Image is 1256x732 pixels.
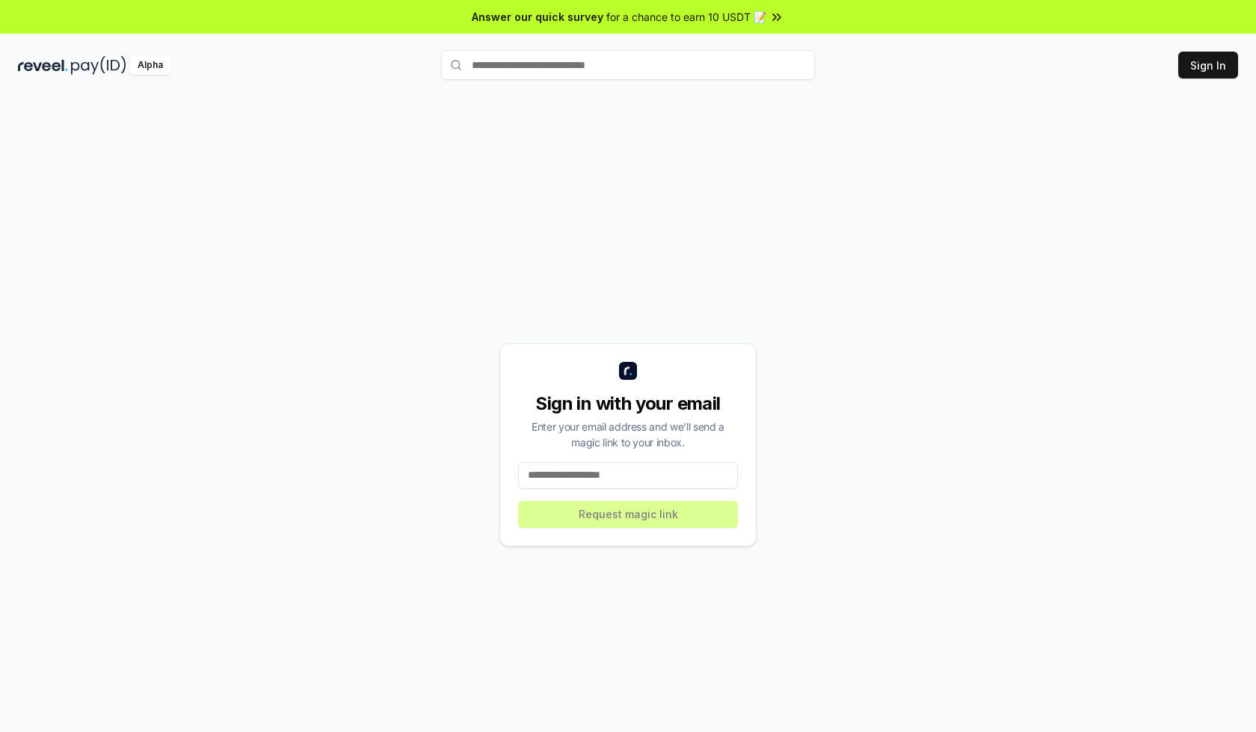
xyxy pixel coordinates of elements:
[18,56,68,75] img: reveel_dark
[71,56,126,75] img: pay_id
[518,419,738,450] div: Enter your email address and we’ll send a magic link to your inbox.
[472,9,603,25] span: Answer our quick survey
[1178,52,1238,79] button: Sign In
[518,392,738,416] div: Sign in with your email
[619,362,637,380] img: logo_small
[606,9,766,25] span: for a chance to earn 10 USDT 📝
[129,56,171,75] div: Alpha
